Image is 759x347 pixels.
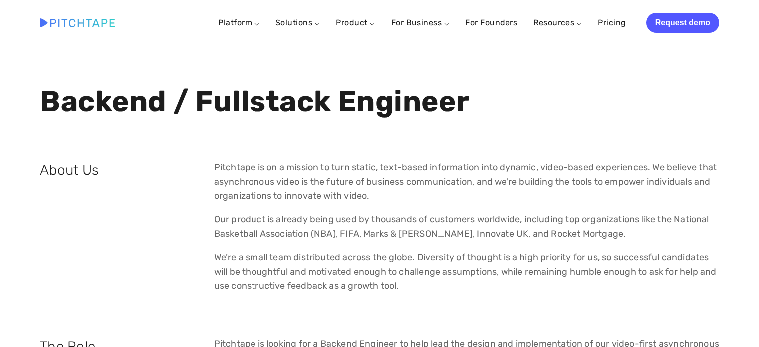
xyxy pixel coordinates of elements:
a: Resources ⌵ [533,18,582,27]
p: We’re a small team distributed across the globe. Diversity of thought is a high priority for us, ... [214,250,719,293]
strong: Backend / Fullstack Engineer [40,84,469,119]
a: Platform ⌵ [218,18,259,27]
a: Solutions ⌵ [275,18,320,27]
p: Our product is already being used by thousands of customers worldwide, including top organization... [214,212,719,241]
img: Pitchtape | Video Submission Management Software [40,18,115,27]
p: Pitchtape is on a mission to turn static, text-based information into dynamic, video-based experi... [214,160,719,203]
a: For Business ⌵ [391,18,450,27]
a: Product ⌵ [336,18,375,27]
a: For Founders [465,14,517,32]
h2: About Us [40,160,197,180]
a: Pricing [598,14,626,32]
a: Request demo [646,13,719,33]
